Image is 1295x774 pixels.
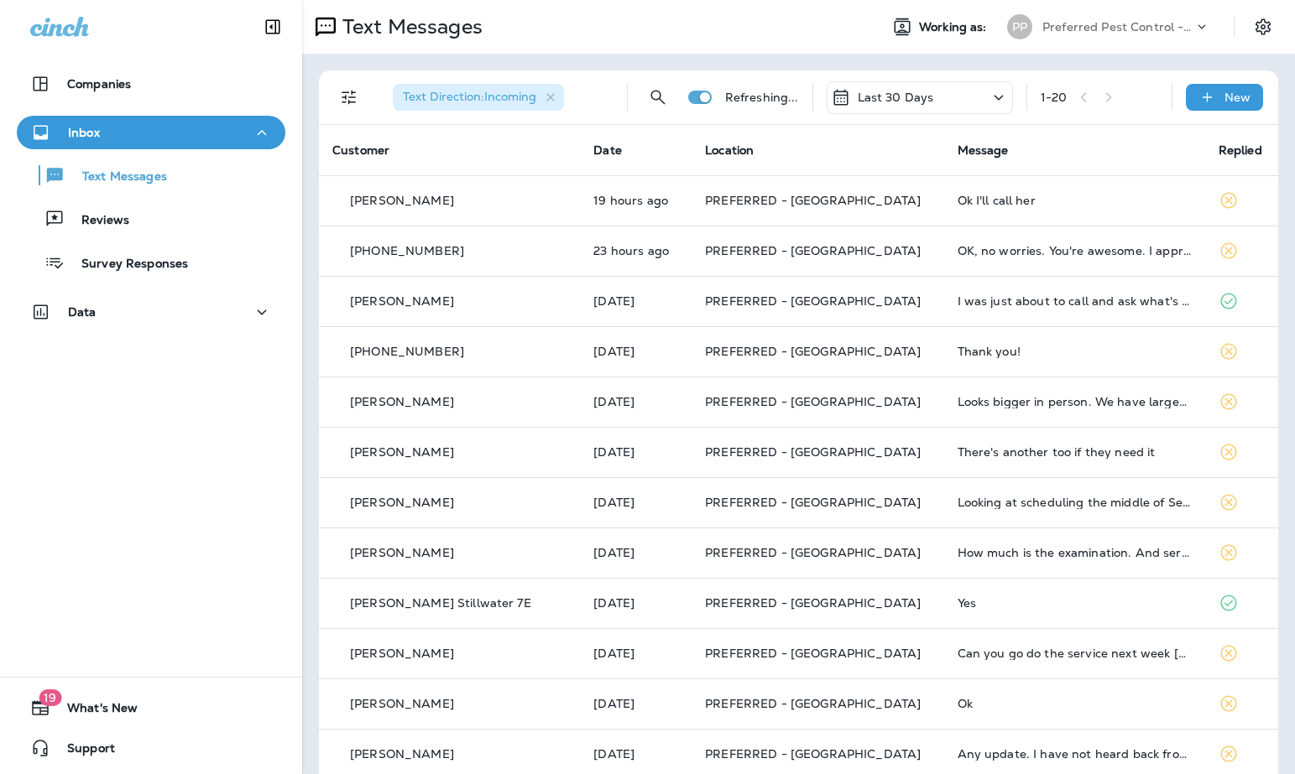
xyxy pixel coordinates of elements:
span: PREFERRED - [GEOGRAPHIC_DATA] [705,746,921,761]
p: Aug 8, 2025 10:06 AM [593,697,678,710]
p: [PERSON_NAME] [350,647,454,660]
div: How much is the examination. And service [958,546,1192,559]
button: Data [17,295,285,329]
button: Survey Responses [17,245,285,280]
div: Text Direction:Incoming [393,84,564,111]
span: PREFERRED - [GEOGRAPHIC_DATA] [705,344,921,359]
button: Companies [17,67,285,101]
button: Filters [332,81,366,114]
div: Looking at scheduling the middle of September. [958,496,1192,509]
span: Date [593,143,622,158]
span: PREFERRED - [GEOGRAPHIC_DATA] [705,243,921,258]
div: Any update. I have not heard back from you or anyone else. [958,747,1192,761]
p: Text Messages [65,169,167,185]
p: [PHONE_NUMBER] [350,244,464,257]
button: Reviews [17,201,285,236]
span: PREFERRED - [GEOGRAPHIC_DATA] [705,444,921,460]
button: Support [17,731,285,765]
div: I was just about to call and ask what's his number this work order doesn't have his number on there [958,294,1192,308]
p: Aug 27, 2025 01:55 PM [593,194,678,207]
p: Companies [67,77,131,91]
span: PREFERRED - [GEOGRAPHIC_DATA] [705,545,921,560]
p: Refreshing... [725,91,799,104]
button: Inbox [17,116,285,149]
p: Aug 20, 2025 08:54 AM [593,395,678,408]
p: Survey Responses [65,257,188,273]
p: New [1225,91,1251,104]
button: Settings [1248,12,1278,42]
p: Aug 25, 2025 09:32 AM [593,345,678,358]
p: Aug 27, 2025 09:34 AM [593,244,678,257]
p: [PERSON_NAME] [350,747,454,761]
p: Reviews [65,213,129,229]
div: Ok I'll call her [958,194,1192,207]
span: 19 [39,689,61,706]
button: Text Messages [17,158,285,193]
div: PP [1007,14,1032,39]
p: Aug 8, 2025 07:26 PM [593,546,678,559]
span: PREFERRED - [GEOGRAPHIC_DATA] [705,193,921,208]
div: Looks bigger in person. We have larger than normal brick on our house so hard to tell in pic. [958,395,1192,408]
span: What's New [50,701,138,721]
p: Inbox [68,126,100,139]
p: Aug 8, 2025 01:03 PM [593,596,678,610]
p: Data [68,305,97,319]
span: Working as: [919,20,990,34]
button: Collapse Sidebar [249,10,296,44]
p: Aug 25, 2025 09:40 AM [593,294,678,308]
span: Message [958,143,1009,158]
button: 19What's New [17,691,285,725]
div: OK, no worries. You're awesome. I appreciate it. [958,244,1192,257]
div: Ok [958,697,1192,710]
p: Aug 7, 2025 12:16 PM [593,747,678,761]
p: [PERSON_NAME] [350,294,454,308]
p: Text Messages [336,14,483,39]
div: 1 - 20 [1041,91,1068,104]
p: [PHONE_NUMBER] [350,345,464,358]
span: Replied [1219,143,1262,158]
div: Can you go do the service next week on Tuesday in need the treatment inside too. [958,647,1192,660]
p: [PERSON_NAME] [350,546,454,559]
p: Preferred Pest Control - Palmetto [1042,20,1193,34]
span: PREFERRED - [GEOGRAPHIC_DATA] [705,495,921,510]
p: [PERSON_NAME] [350,395,454,408]
span: PREFERRED - [GEOGRAPHIC_DATA] [705,595,921,610]
span: PREFERRED - [GEOGRAPHIC_DATA] [705,696,921,711]
div: There's another too if they need it [958,445,1192,459]
p: [PERSON_NAME] [350,697,454,710]
span: Support [50,741,115,761]
div: Yes [958,596,1192,610]
span: Text Direction : Incoming [403,89,536,104]
p: [PERSON_NAME] [350,496,454,509]
p: [PERSON_NAME] Stillwater 7E [350,596,531,610]
p: [PERSON_NAME] [350,194,454,207]
p: Aug 20, 2025 08:41 AM [593,445,678,459]
p: Last 30 Days [858,91,934,104]
span: Customer [332,143,389,158]
span: Location [705,143,754,158]
p: [PERSON_NAME] [350,445,454,459]
p: Aug 8, 2025 10:28 AM [593,647,678,660]
p: Aug 12, 2025 04:49 PM [593,496,678,509]
span: PREFERRED - [GEOGRAPHIC_DATA] [705,394,921,409]
span: PREFERRED - [GEOGRAPHIC_DATA] [705,293,921,309]
button: Search Messages [641,81,675,114]
span: PREFERRED - [GEOGRAPHIC_DATA] [705,646,921,661]
div: Thank you! [958,345,1192,358]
